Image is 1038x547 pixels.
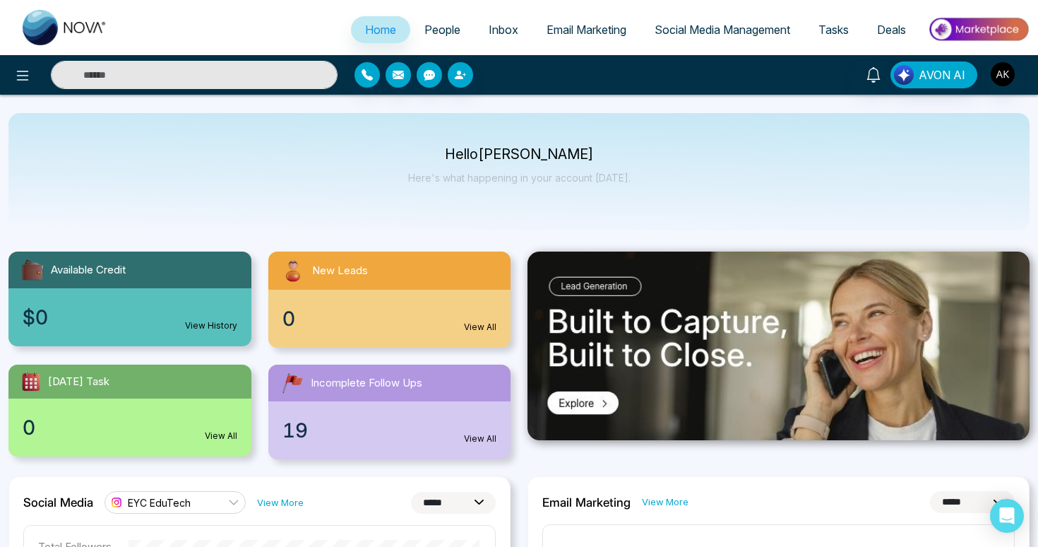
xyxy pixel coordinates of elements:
[642,495,688,509] a: View More
[280,370,305,396] img: followUps.svg
[927,13,1030,45] img: Market-place.gif
[408,148,631,160] p: Hello [PERSON_NAME]
[424,23,460,37] span: People
[489,23,518,37] span: Inbox
[640,16,804,43] a: Social Media Management
[109,495,124,510] img: instagram
[48,374,109,390] span: [DATE] Task
[475,16,532,43] a: Inbox
[532,16,640,43] a: Email Marketing
[282,304,295,334] span: 0
[804,16,863,43] a: Tasks
[542,495,631,510] h2: Email Marketing
[877,23,906,37] span: Deals
[919,66,965,83] span: AVON AI
[51,262,126,278] span: Available Credit
[205,430,237,442] a: View All
[257,496,304,510] a: View More
[20,370,42,393] img: todayTask.svg
[260,252,520,348] a: New Leads0View All
[464,433,496,445] a: View All
[527,252,1030,440] img: .
[365,23,396,37] span: Home
[410,16,475,43] a: People
[185,319,237,332] a: View History
[818,23,849,37] span: Tasks
[311,375,422,392] span: Incomplete Follow Ups
[894,65,914,85] img: Lead Flow
[23,413,35,442] span: 0
[23,302,48,332] span: $0
[990,499,1024,533] div: Open Intercom Messenger
[351,16,410,43] a: Home
[547,23,626,37] span: Email Marketing
[260,365,520,459] a: Incomplete Follow Ups19View All
[863,16,920,43] a: Deals
[282,416,308,445] span: 19
[991,62,1015,86] img: User Avatar
[408,172,631,184] p: Here's what happening in your account [DATE].
[128,496,191,510] span: EYC EduTech
[20,257,45,283] img: availableCredit.svg
[464,321,496,334] a: View All
[280,257,306,284] img: newLeads.svg
[23,495,93,510] h2: Social Media
[23,10,107,45] img: Nova CRM Logo
[312,263,368,279] span: New Leads
[655,23,790,37] span: Social Media Management
[890,61,977,88] button: AVON AI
